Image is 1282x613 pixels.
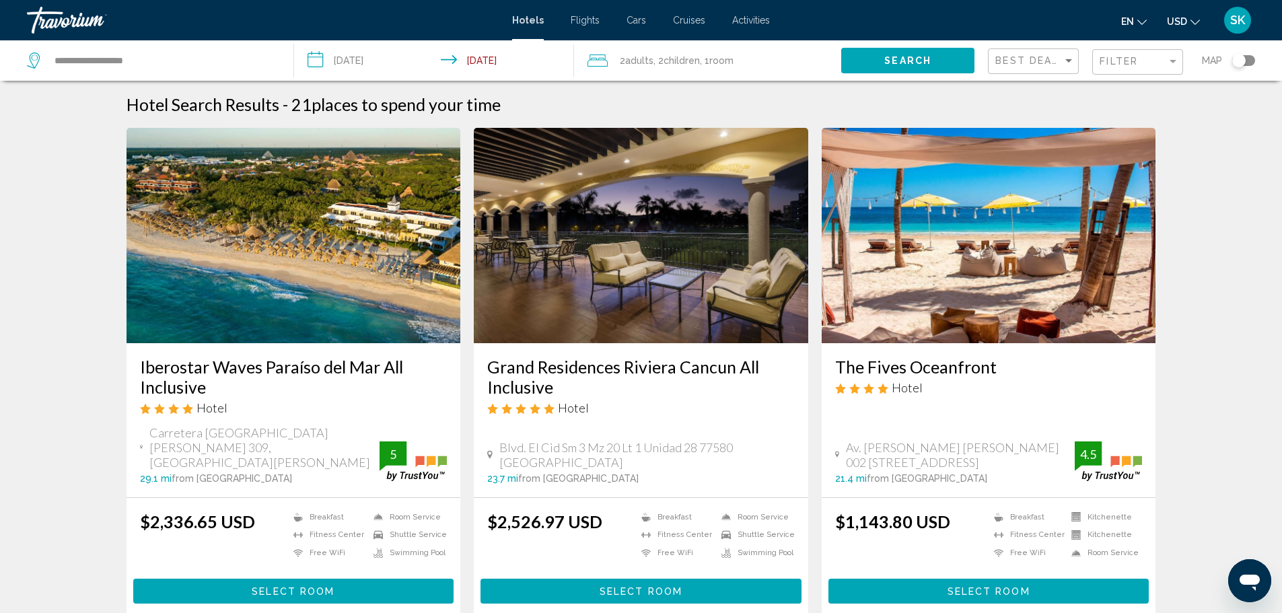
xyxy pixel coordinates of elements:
[133,579,454,604] button: Select Room
[149,425,380,470] span: Carretera [GEOGRAPHIC_DATA][PERSON_NAME] 309, [GEOGRAPHIC_DATA][PERSON_NAME]
[487,473,518,484] span: 23.7 mi
[732,15,770,26] a: Activities
[1075,446,1102,462] div: 4.5
[367,511,447,523] li: Room Service
[27,7,499,34] a: Travorium
[995,56,1075,67] mat-select: Sort by
[1222,55,1255,67] button: Toggle map
[664,55,700,66] span: Children
[1202,51,1222,70] span: Map
[312,94,501,114] span: places to spend your time
[140,400,448,415] div: 4 star Hotel
[715,547,795,558] li: Swimming Pool
[1092,48,1183,76] button: Filter
[574,40,841,81] button: Travelers: 2 adults, 2 children
[1230,13,1245,27] span: SK
[867,473,987,484] span: from [GEOGRAPHIC_DATA]
[1075,441,1142,481] img: trustyou-badge.svg
[474,128,808,343] img: Hotel image
[287,530,367,541] li: Fitness Center
[892,380,923,395] span: Hotel
[518,473,639,484] span: from [GEOGRAPHIC_DATA]
[127,128,461,343] img: Hotel image
[987,530,1065,541] li: Fitness Center
[252,586,334,597] span: Select Room
[709,55,734,66] span: Room
[987,547,1065,558] li: Free WiFi
[822,128,1156,343] img: Hotel image
[835,357,1143,377] a: The Fives Oceanfront
[294,40,575,81] button: Check-in date: Oct 18, 2025 Check-out date: Oct 25, 2025
[1220,6,1255,34] button: User Menu
[835,511,950,532] ins: $1,143.80 USD
[487,511,602,532] ins: $2,526.97 USD
[380,441,447,481] img: trustyou-badge.svg
[487,400,795,415] div: 5 star Hotel
[841,48,974,73] button: Search
[715,530,795,541] li: Shuttle Service
[828,582,1149,597] a: Select Room
[133,582,454,597] a: Select Room
[653,51,700,70] span: , 2
[287,547,367,558] li: Free WiFi
[625,55,653,66] span: Adults
[197,400,227,415] span: Hotel
[600,586,682,597] span: Select Room
[367,530,447,541] li: Shuttle Service
[828,579,1149,604] button: Select Room
[1167,16,1187,27] span: USD
[1065,511,1142,523] li: Kitchenette
[367,547,447,558] li: Swimming Pool
[627,15,646,26] a: Cars
[127,94,279,114] h1: Hotel Search Results
[291,94,501,114] h2: 21
[948,586,1030,597] span: Select Room
[1100,56,1138,67] span: Filter
[283,94,288,114] span: -
[558,400,589,415] span: Hotel
[884,56,931,67] span: Search
[635,530,715,541] li: Fitness Center
[140,357,448,397] a: Iberostar Waves Paraíso del Mar All Inclusive
[835,380,1143,395] div: 4 star Hotel
[140,511,255,532] ins: $2,336.65 USD
[635,547,715,558] li: Free WiFi
[700,51,734,70] span: , 1
[480,579,802,604] button: Select Room
[480,582,802,597] a: Select Room
[995,55,1066,66] span: Best Deals
[1228,559,1271,602] iframe: Button to launch messaging window
[1065,530,1142,541] li: Kitchenette
[487,357,795,397] a: Grand Residences Riviera Cancun All Inclusive
[380,446,406,462] div: 5
[1121,11,1147,31] button: Change language
[835,473,867,484] span: 21.4 mi
[715,511,795,523] li: Room Service
[620,51,653,70] span: 2
[512,15,544,26] a: Hotels
[1065,547,1142,558] li: Room Service
[635,511,715,523] li: Breakfast
[1121,16,1134,27] span: en
[1167,11,1200,31] button: Change currency
[571,15,600,26] a: Flights
[287,511,367,523] li: Breakfast
[987,511,1065,523] li: Breakfast
[499,440,794,470] span: Blvd. El Cid Sm 3 Mz 20 Lt 1 Unidad 28 77580 [GEOGRAPHIC_DATA]
[673,15,705,26] a: Cruises
[140,473,172,484] span: 29.1 mi
[846,440,1075,470] span: Av. [PERSON_NAME] [PERSON_NAME] 002 [STREET_ADDRESS]
[172,473,292,484] span: from [GEOGRAPHIC_DATA]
